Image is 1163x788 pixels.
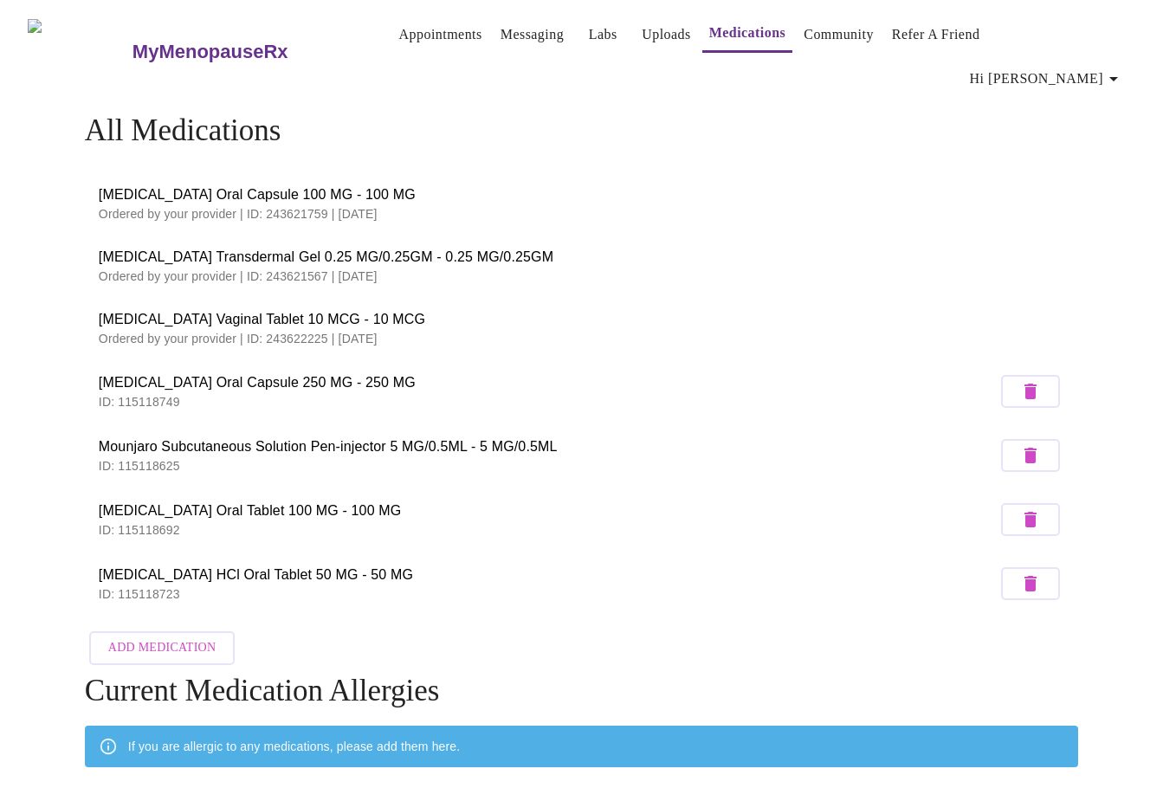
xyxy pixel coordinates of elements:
button: Uploads [635,17,698,52]
h3: MyMenopauseRx [132,41,288,63]
a: Messaging [501,23,564,47]
span: [MEDICAL_DATA] Vaginal Tablet 10 MCG - 10 MCG [99,309,1064,330]
p: Ordered by your provider | ID: 243621567 | [DATE] [99,268,1064,285]
span: [MEDICAL_DATA] HCl Oral Tablet 50 MG - 50 MG [99,565,997,585]
a: Community [804,23,874,47]
span: [MEDICAL_DATA] Oral Capsule 100 MG - 100 MG [99,184,1064,205]
span: [MEDICAL_DATA] Oral Capsule 250 MG - 250 MG [99,372,997,393]
p: Ordered by your provider | ID: 243622225 | [DATE] [99,330,1064,347]
button: Add Medication [89,631,235,665]
button: Community [797,17,881,52]
button: Messaging [494,17,571,52]
p: ID: 115118749 [99,393,997,410]
span: Add Medication [108,637,216,659]
button: Labs [575,17,630,52]
h4: Current Medication Allergies [85,674,1078,708]
a: Labs [589,23,617,47]
p: Ordered by your provider | ID: 243621759 | [DATE] [99,205,1064,223]
a: Uploads [642,23,691,47]
img: MyMenopauseRx Logo [28,19,130,84]
p: ID: 115118625 [99,457,997,475]
span: [MEDICAL_DATA] Transdermal Gel 0.25 MG/0.25GM - 0.25 MG/0.25GM [99,247,1064,268]
button: Appointments [392,17,489,52]
a: Appointments [399,23,482,47]
button: Refer a Friend [885,17,987,52]
button: Medications [702,16,793,53]
span: Mounjaro Subcutaneous Solution Pen-injector 5 MG/0.5ML - 5 MG/0.5ML [99,436,997,457]
button: Hi [PERSON_NAME] [963,61,1131,96]
span: Hi [PERSON_NAME] [970,67,1124,91]
a: Medications [709,21,786,45]
h4: All Medications [85,113,1078,148]
span: [MEDICAL_DATA] Oral Tablet 100 MG - 100 MG [99,501,997,521]
a: Refer a Friend [892,23,980,47]
a: MyMenopauseRx [130,22,357,82]
div: If you are allergic to any medications, please add them here. [128,731,460,762]
p: ID: 115118723 [99,585,997,603]
p: ID: 115118692 [99,521,997,539]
